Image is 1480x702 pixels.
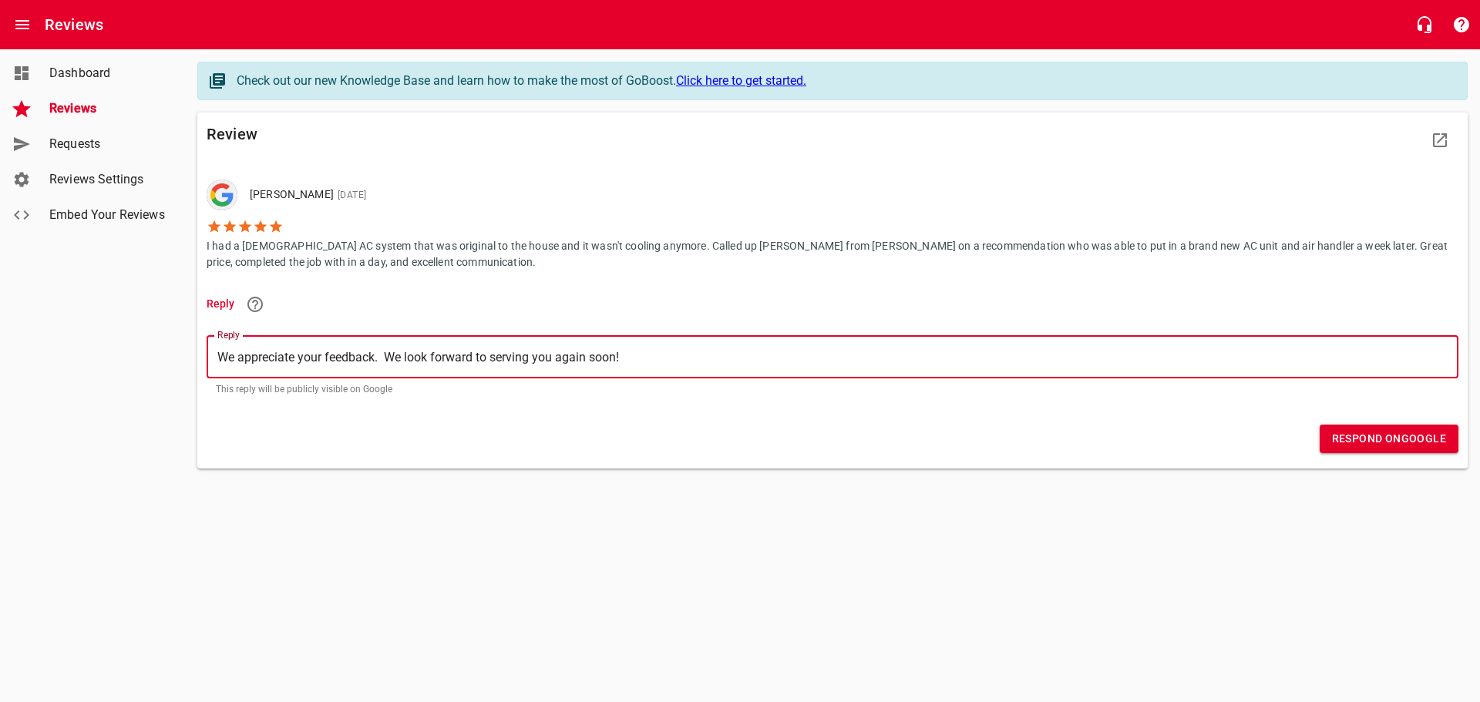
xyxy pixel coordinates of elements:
[207,285,1458,323] li: Reply
[217,350,1448,364] textarea: We appreciate your feedback. We look forward to serving you again soon!
[207,122,832,146] h6: Review
[49,64,166,82] span: Dashboard
[1320,425,1458,453] button: Respond onGoogle
[207,180,237,210] img: google-dark.png
[250,186,1446,203] p: [PERSON_NAME]
[676,73,806,88] a: Click here to get started.
[49,135,166,153] span: Requests
[216,385,1449,394] p: This reply will be publicly visible on Google
[49,206,166,224] span: Embed Your Reviews
[45,12,103,37] h6: Reviews
[4,6,41,43] button: Open drawer
[207,234,1458,270] p: I had a [DEMOGRAPHIC_DATA] AC system that was original to the house and it wasn't cooling anymore...
[237,72,1451,90] div: Check out our new Knowledge Base and learn how to make the most of GoBoost.
[49,170,166,189] span: Reviews Settings
[207,180,237,210] div: Google
[334,190,366,200] span: [DATE]
[1421,122,1458,159] a: View Review Site
[237,286,274,323] a: Learn more about responding to reviews
[1332,429,1446,448] span: Respond on Google
[1443,6,1480,43] button: Support Portal
[49,99,166,118] span: Reviews
[1406,6,1443,43] button: Live Chat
